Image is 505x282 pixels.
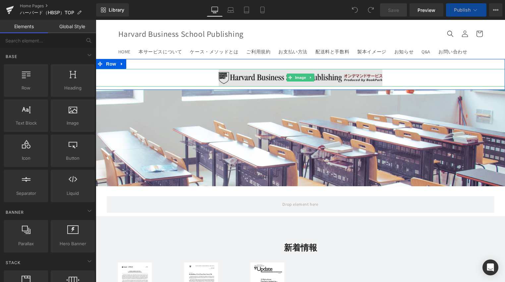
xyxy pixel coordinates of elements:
[20,10,74,15] span: ハーバード（HBSP）TOP
[22,39,30,49] a: Expand / Collapse
[326,29,335,35] span: Q&A
[347,7,362,21] summary: 検索
[150,29,175,35] span: ご利用規約
[53,85,93,91] span: Heading
[9,39,22,49] span: Row
[223,3,239,17] a: Laptop
[53,190,93,197] span: Liquid
[216,25,257,39] a: 配送料と手数料
[53,240,93,247] span: Hero Banner
[418,7,435,14] span: Preview
[43,29,86,35] span: 本サービスについて
[5,53,18,60] span: Base
[6,190,46,197] span: Separator
[299,29,318,35] span: お知らせ
[53,120,93,127] span: Image
[5,259,21,266] span: Stack
[6,240,46,247] span: Parallax
[211,54,218,62] a: Expand / Collapse
[446,3,486,17] button: Publish
[48,20,96,33] a: Global Style
[239,3,254,17] a: Tablet
[220,29,253,35] span: 配送料と手数料
[23,29,35,35] span: HOME
[20,8,150,21] a: Harvard Business School Publishing
[183,29,212,35] span: お支払い方法
[388,7,399,14] span: Save
[207,3,223,17] a: Desktop
[410,3,443,17] a: Preview
[322,25,339,39] a: Q&A
[6,155,46,162] span: Icon
[19,25,39,39] a: HOME
[364,3,377,17] button: Redo
[489,3,502,17] button: More
[39,25,90,39] a: 本サービスについて
[53,155,93,162] span: Button
[261,29,291,35] span: 製本イメージ
[6,120,46,127] span: Text Block
[454,7,471,13] span: Publish
[198,54,212,62] span: Image
[109,7,124,13] span: Library
[179,25,216,39] a: お支払い方法
[94,29,142,35] span: ケース・メソッドとは
[5,209,25,215] span: Banner
[339,25,376,39] a: お問い合わせ
[257,25,295,39] a: 製本イメージ
[6,85,46,91] span: Row
[23,9,148,19] span: Harvard Business School Publishing
[482,259,498,275] div: Open Intercom Messenger
[254,3,270,17] a: Mobile
[90,25,146,39] a: ケース・メソッドとは
[188,222,221,233] strong: 新着情報
[96,3,129,17] a: New Library
[295,25,322,39] a: お知らせ
[348,3,362,17] button: Undo
[146,25,179,39] a: ご利用規約
[343,29,372,35] span: お問い合わせ
[20,3,96,9] a: Home Pages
